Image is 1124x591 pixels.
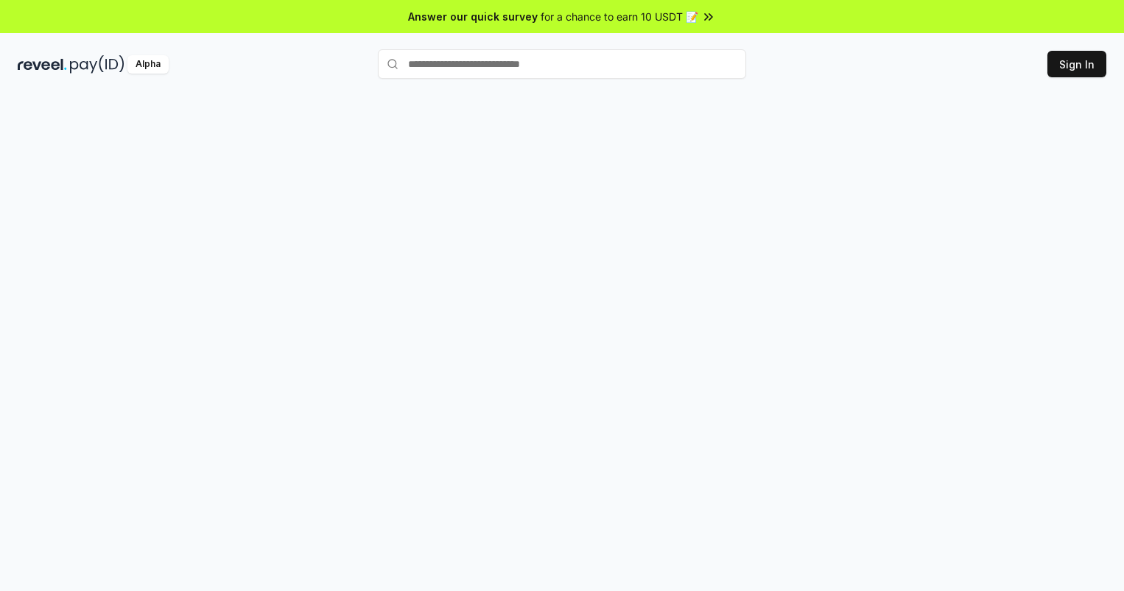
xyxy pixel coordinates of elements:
span: for a chance to earn 10 USDT 📝 [541,9,698,24]
div: Alpha [127,55,169,74]
button: Sign In [1047,51,1106,77]
img: pay_id [70,55,124,74]
img: reveel_dark [18,55,67,74]
span: Answer our quick survey [408,9,538,24]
